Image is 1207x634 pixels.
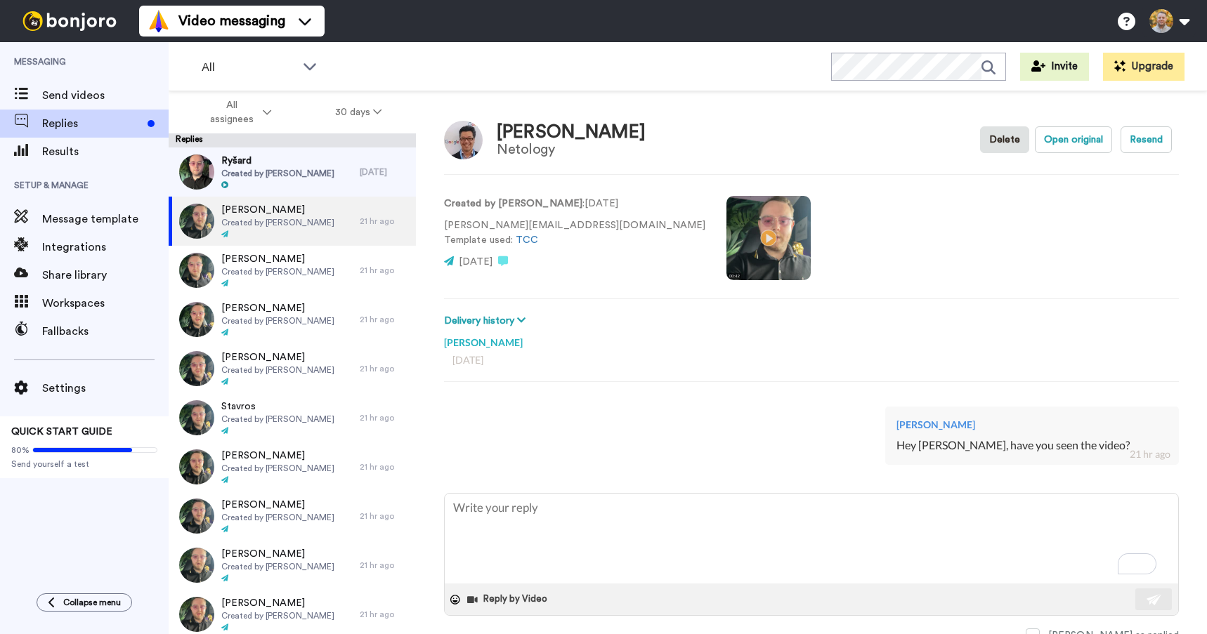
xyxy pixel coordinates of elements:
div: 21 hr ago [360,314,409,325]
img: fc5564a6-a29d-4f2f-ab63-479193c14d8b-thumb.jpg [179,400,214,435]
img: fd2c950e-1580-4147-add0-33275ca76388-thumb.jpg [179,302,214,337]
img: ce044bf4-60a3-4747-b444-fd7ab9fe9a7c-thumb.jpg [179,351,214,386]
strong: Created by [PERSON_NAME] [444,199,582,209]
span: QUICK START GUIDE [11,427,112,437]
div: 21 hr ago [360,560,409,571]
button: Open original [1035,126,1112,153]
button: Invite [1020,53,1089,81]
div: 21 hr ago [360,265,409,276]
span: [PERSON_NAME] [221,498,334,512]
span: [PERSON_NAME] [221,449,334,463]
button: Collapse menu [37,593,132,612]
button: Resend [1121,126,1172,153]
span: All [202,59,296,76]
button: Delete [980,126,1029,153]
img: ed8bbd6c-1b4a-4309-b3b2-8cfc461a1532-thumb.jpg [179,253,214,288]
span: [DATE] [459,257,492,267]
textarea: To enrich screen reader interactions, please activate Accessibility in Grammarly extension settings [445,494,1178,583]
button: Delivery history [444,313,530,329]
img: send-white.svg [1147,594,1162,605]
div: 21 hr ago [360,609,409,620]
a: StavrosCreated by [PERSON_NAME]21 hr ago [169,393,416,442]
span: Ryšard [221,154,334,168]
span: Send yourself a test [11,458,157,470]
div: Netology [497,142,646,157]
span: Send videos [42,87,169,104]
div: 21 hr ago [360,363,409,374]
div: [PERSON_NAME] [497,122,646,143]
span: Settings [42,380,169,397]
button: All assignees [171,93,304,132]
div: [DATE] [452,353,1170,367]
a: [PERSON_NAME]Created by [PERSON_NAME]21 hr ago [169,491,416,541]
a: RyšardCreated by [PERSON_NAME][DATE] [169,147,416,197]
a: [PERSON_NAME]Created by [PERSON_NAME]21 hr ago [169,197,416,246]
a: TCC [516,235,538,245]
p: [PERSON_NAME][EMAIL_ADDRESS][DOMAIN_NAME] Template used: [444,218,705,248]
span: Collapse menu [63,597,121,608]
img: vm-color.svg [148,10,170,32]
span: Workspaces [42,295,169,312]
span: [PERSON_NAME] [221,547,334,561]
span: Created by [PERSON_NAME] [221,414,334,425]
span: Created by [PERSON_NAME] [221,463,334,474]
span: [PERSON_NAME] [221,252,334,266]
div: 21 hr ago [360,216,409,227]
span: Created by [PERSON_NAME] [221,610,334,621]
span: Created by [PERSON_NAME] [221,168,334,179]
span: Created by [PERSON_NAME] [221,266,334,277]
a: [PERSON_NAME]Created by [PERSON_NAME]21 hr ago [169,344,416,393]
img: Image of Nicholas Ho [444,121,483,159]
div: 21 hr ago [1130,447,1170,461]
a: [PERSON_NAME]Created by [PERSON_NAME]21 hr ago [169,295,416,344]
span: [PERSON_NAME] [221,596,334,610]
div: 21 hr ago [360,461,409,473]
button: Upgrade [1103,53,1185,81]
img: 449ee3d5-846e-4744-9023-84f095750cb3-thumb.jpg [179,449,214,484]
button: 30 days [304,100,414,125]
div: [DATE] [360,166,409,178]
a: [PERSON_NAME]Created by [PERSON_NAME]21 hr ago [169,541,416,590]
span: [PERSON_NAME] [221,301,334,315]
button: Reply by Video [466,589,552,610]
span: 80% [11,444,30,456]
a: [PERSON_NAME]Created by [PERSON_NAME]21 hr ago [169,442,416,491]
span: [PERSON_NAME] [221,203,334,217]
span: Created by [PERSON_NAME] [221,561,334,572]
div: 21 hr ago [360,510,409,522]
p: : [DATE] [444,197,705,211]
a: [PERSON_NAME]Created by [PERSON_NAME]21 hr ago [169,246,416,295]
img: 74652981-1866-4ea4-97dc-feafb6a49d2a-thumb.jpg [179,548,214,583]
span: Replies [42,115,142,132]
span: Created by [PERSON_NAME] [221,512,334,523]
img: 4b313ff7-2d52-474b-9328-52951ba74478-thumb.jpg [179,498,214,534]
span: Message template [42,211,169,227]
span: Stavros [221,399,334,414]
img: f77f40de-f423-4216-b099-e61825785904-thumb.jpg [179,154,214,190]
span: Fallbacks [42,323,169,340]
img: 779bee92-86f3-4642-a8f7-43b16890a087-thumb.jpg [179,597,214,632]
div: [PERSON_NAME] [896,418,1168,432]
span: Integrations [42,239,169,256]
img: bj-logo-header-white.svg [17,11,122,31]
span: Share library [42,267,169,284]
span: [PERSON_NAME] [221,350,334,364]
div: Hey [PERSON_NAME], have you seen the video? [896,437,1168,454]
div: 21 hr ago [360,412,409,423]
span: Created by [PERSON_NAME] [221,217,334,228]
div: Replies [169,133,416,147]
div: [PERSON_NAME] [444,329,1179,350]
span: Created by [PERSON_NAME] [221,315,334,326]
img: caf843c0-3104-4ceb-b414-4c3090c5b1d9-thumb.jpg [179,204,214,239]
span: All assignees [203,98,260,126]
span: Created by [PERSON_NAME] [221,364,334,376]
span: Video messaging [178,11,285,31]
span: Results [42,143,169,160]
